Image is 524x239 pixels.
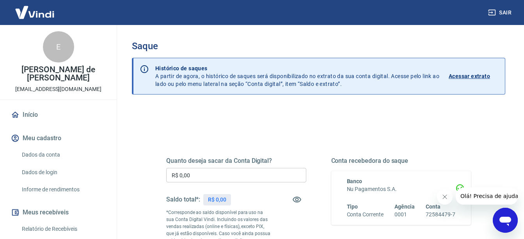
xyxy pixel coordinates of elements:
span: Conta [426,203,441,210]
h3: Saque [132,41,505,52]
a: Dados de login [19,164,107,180]
p: [PERSON_NAME] de [PERSON_NAME] [6,66,110,82]
a: Acessar extrato [449,64,499,88]
a: Início [9,106,107,123]
button: Sair [487,5,515,20]
h6: Nu Pagamentos S.A. [347,185,456,193]
img: Vindi [9,0,60,24]
div: E [43,31,74,62]
a: Dados da conta [19,147,107,163]
h5: Saldo total*: [166,196,200,203]
h5: Conta recebedora do saque [331,157,471,165]
h6: 0001 [394,210,415,219]
a: Informe de rendimentos [19,182,107,198]
iframe: Fechar mensagem [437,189,453,205]
h6: Conta Corrente [347,210,384,219]
h6: 72584479-7 [426,210,455,219]
p: Acessar extrato [449,72,490,80]
p: A partir de agora, o histórico de saques será disponibilizado no extrato da sua conta digital. Ac... [155,64,439,88]
span: Tipo [347,203,358,210]
iframe: Mensagem da empresa [456,187,518,205]
button: Meu cadastro [9,130,107,147]
span: Agência [394,203,415,210]
iframe: Botão para abrir a janela de mensagens [493,208,518,233]
h5: Quanto deseja sacar da Conta Digital? [166,157,306,165]
span: Olá! Precisa de ajuda? [5,5,66,12]
p: R$ 0,00 [208,196,226,204]
p: [EMAIL_ADDRESS][DOMAIN_NAME] [15,85,101,93]
p: Histórico de saques [155,64,439,72]
button: Meus recebíveis [9,204,107,221]
a: Relatório de Recebíveis [19,221,107,237]
span: Banco [347,178,362,184]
